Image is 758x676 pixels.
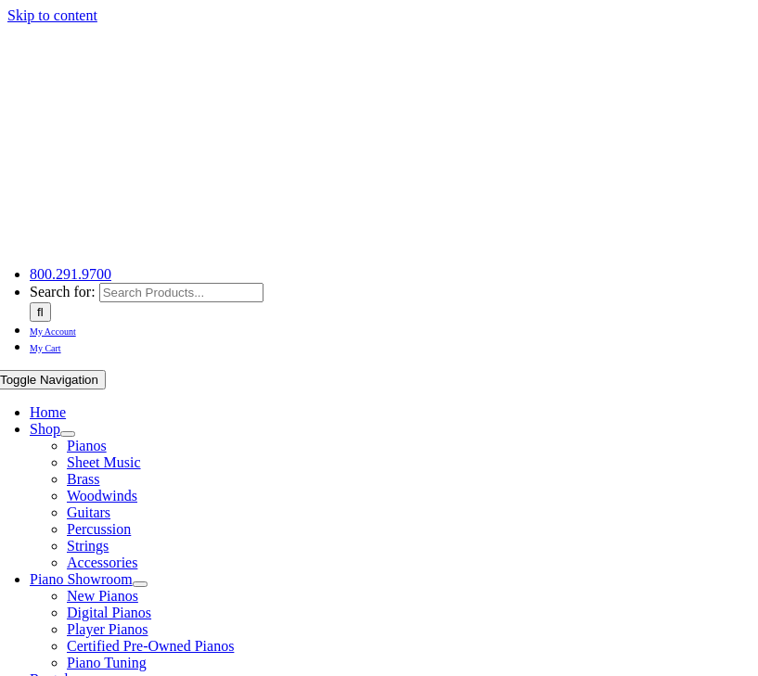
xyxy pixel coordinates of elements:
a: Home [30,404,66,420]
a: Brass [67,471,100,487]
a: Percussion [67,521,131,537]
span: My Account [30,326,76,337]
a: Sheet Music [67,454,141,470]
button: Open submenu of Piano Showroom [133,581,148,587]
button: Open submenu of Shop [60,431,75,437]
a: New Pianos [67,588,138,604]
a: Shop [30,421,60,437]
a: Strings [67,538,109,554]
span: My Cart [30,343,61,353]
a: Player Pianos [67,621,148,637]
a: Skip to content [7,7,97,23]
a: Piano Tuning [67,655,147,670]
input: Search [30,302,51,322]
a: Pianos [67,438,107,453]
a: My Cart [30,338,61,354]
span: Search for: [30,284,96,300]
a: My Account [30,322,76,338]
a: Accessories [67,555,137,570]
a: Piano Showroom [30,571,133,587]
a: Guitars [67,504,110,520]
a: Digital Pianos [67,605,151,620]
a: Woodwinds [67,488,137,504]
a: 800.291.9700 [30,266,111,282]
a: Certified Pre-Owned Pianos [67,638,234,654]
input: Search Products... [99,283,263,302]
